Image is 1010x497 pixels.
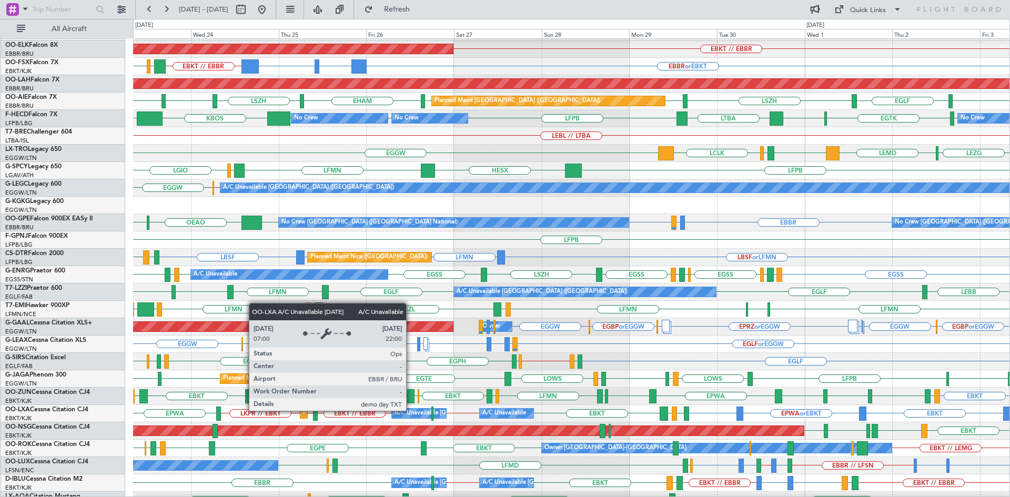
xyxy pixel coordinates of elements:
[5,119,33,127] a: LFPB/LBG
[395,405,590,421] div: A/C Unavailable [GEOGRAPHIC_DATA] ([GEOGRAPHIC_DATA] National)
[892,29,980,38] div: Thu 2
[454,29,542,38] div: Sat 27
[5,94,57,100] a: OO-AIEFalcon 7X
[5,354,25,361] span: G-SIRS
[544,440,686,456] div: Owner [GEOGRAPHIC_DATA]-[GEOGRAPHIC_DATA]
[5,146,28,153] span: LX-TRO
[5,389,32,395] span: OO-ZUN
[5,171,34,179] a: LGAV/ATH
[5,233,68,239] a: F-GPNJFalcon 900EX
[194,267,237,282] div: A/C Unavailable
[223,371,389,387] div: Planned Maint [GEOGRAPHIC_DATA] ([GEOGRAPHIC_DATA])
[5,154,37,162] a: EGGW/LTN
[5,441,32,448] span: OO-ROK
[961,110,985,126] div: No Crew
[482,319,500,334] div: Owner
[5,389,90,395] a: OO-ZUNCessna Citation CJ4
[457,284,628,300] div: A/C Unavailable [GEOGRAPHIC_DATA] ([GEOGRAPHIC_DATA])
[5,94,28,100] span: OO-AIE
[279,29,367,38] div: Thu 25
[5,276,33,283] a: EGSS/STN
[5,320,92,326] a: G-GAALCessna Citation XLS+
[5,137,29,145] a: LTBA/ISL
[191,29,279,38] div: Wed 24
[12,21,114,37] button: All Aircraft
[303,405,426,421] div: Planned Maint Kortrijk-[GEOGRAPHIC_DATA]
[5,198,30,205] span: G-KGKG
[5,250,28,257] span: CS-DTR
[5,328,37,336] a: EGGW/LTN
[5,424,90,430] a: OO-NSGCessna Citation CJ4
[5,111,28,118] span: F-HECD
[5,372,29,378] span: G-JAGA
[5,407,88,413] a: OO-LXACessna Citation CJ4
[5,337,86,343] a: G-LEAXCessna Citation XLS
[5,397,32,405] a: EBKT/KJK
[366,29,454,38] div: Fri 26
[850,5,886,16] div: Quick Links
[5,181,28,187] span: G-LEGC
[5,216,30,222] span: OO-GPE
[5,310,36,318] a: LFMN/NCE
[5,216,93,222] a: OO-GPEFalcon 900EX EASy II
[5,146,62,153] a: LX-TROLegacy 650
[5,85,34,93] a: EBBR/BRU
[5,432,32,440] a: EBKT/KJK
[717,29,805,38] div: Tue 30
[310,249,428,265] div: Planned Maint Nice ([GEOGRAPHIC_DATA])
[5,302,69,309] a: T7-EMIHawker 900XP
[5,129,72,135] a: T7-BREChallenger 604
[5,441,90,448] a: OO-ROKCessna Citation CJ4
[5,250,64,257] a: CS-DTRFalcon 2000
[5,77,59,83] a: OO-LAHFalcon 7X
[135,21,153,30] div: [DATE]
[5,449,32,457] a: EBKT/KJK
[5,42,58,48] a: OO-ELKFalcon 8X
[5,459,88,465] a: OO-LUXCessna Citation CJ4
[482,405,526,421] div: A/C Unavailable
[5,268,65,274] a: G-ENRGPraetor 600
[103,29,191,38] div: Tue 23
[27,25,111,33] span: All Aircraft
[281,215,458,230] div: No Crew [GEOGRAPHIC_DATA] ([GEOGRAPHIC_DATA] National)
[395,110,419,126] div: No Crew
[5,59,29,66] span: OO-FSX
[542,29,630,38] div: Sun 28
[5,258,33,266] a: LFPB/LBG
[806,21,824,30] div: [DATE]
[482,475,650,491] div: A/C Unavailable [GEOGRAPHIC_DATA]-[GEOGRAPHIC_DATA]
[5,459,30,465] span: OO-LUX
[5,362,33,370] a: EGLF/FAB
[5,189,37,197] a: EGGW/LTN
[5,181,62,187] a: G-LEGCLegacy 600
[5,129,27,135] span: T7-BRE
[5,424,32,430] span: OO-NSG
[5,206,37,214] a: EGGW/LTN
[5,102,34,110] a: EBBR/BRU
[5,476,83,482] a: D-IBLUCessna Citation M2
[375,6,419,13] span: Refresh
[5,302,26,309] span: T7-EMI
[223,180,394,196] div: A/C Unavailable [GEOGRAPHIC_DATA] ([GEOGRAPHIC_DATA])
[395,475,590,491] div: A/C Unavailable [GEOGRAPHIC_DATA] ([GEOGRAPHIC_DATA] National)
[805,29,893,38] div: Wed 1
[5,285,27,291] span: T7-LZZI
[32,2,93,17] input: Trip Number
[5,164,62,170] a: G-SPCYLegacy 650
[5,285,62,291] a: T7-LZZIPraetor 600
[5,320,29,326] span: G-GAAL
[359,1,422,18] button: Refresh
[5,476,26,482] span: D-IBLU
[5,42,29,48] span: OO-ELK
[5,268,30,274] span: G-ENRG
[294,110,318,126] div: No Crew
[5,293,33,301] a: EGLF/FAB
[5,77,31,83] span: OO-LAH
[5,198,64,205] a: G-KGKGLegacy 600
[5,414,32,422] a: EBKT/KJK
[435,93,600,109] div: Planned Maint [GEOGRAPHIC_DATA] ([GEOGRAPHIC_DATA])
[829,1,907,18] button: Quick Links
[5,50,34,58] a: EBBR/BRU
[5,111,57,118] a: F-HECDFalcon 7X
[5,407,30,413] span: OO-LXA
